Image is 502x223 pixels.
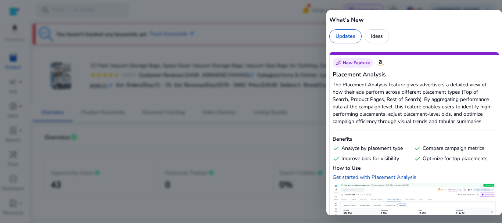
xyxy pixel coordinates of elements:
[333,155,411,162] div: Improve bids for visibility
[414,155,421,162] span: check
[414,155,492,162] div: Optimize for top placements
[376,58,385,67] img: Amazon
[365,29,389,43] div: Ideas
[333,145,340,152] span: check
[333,174,416,181] a: Get started with Placement Analysis
[333,165,496,172] h6: How to Use
[414,145,492,152] div: Compare campaign metrics
[414,145,421,152] span: check
[329,15,499,24] h5: What's New
[333,145,411,152] div: Analyze by placement type
[343,60,370,66] span: New Feature
[333,136,496,143] h6: Benefits
[333,70,496,79] h5: Placement Analysis
[336,60,341,66] span: celebration
[333,155,340,162] span: check
[329,29,362,43] div: Updates
[333,81,496,125] p: The Placement Analysis feature gives advertisers a detailed view of how their ads perform across ...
